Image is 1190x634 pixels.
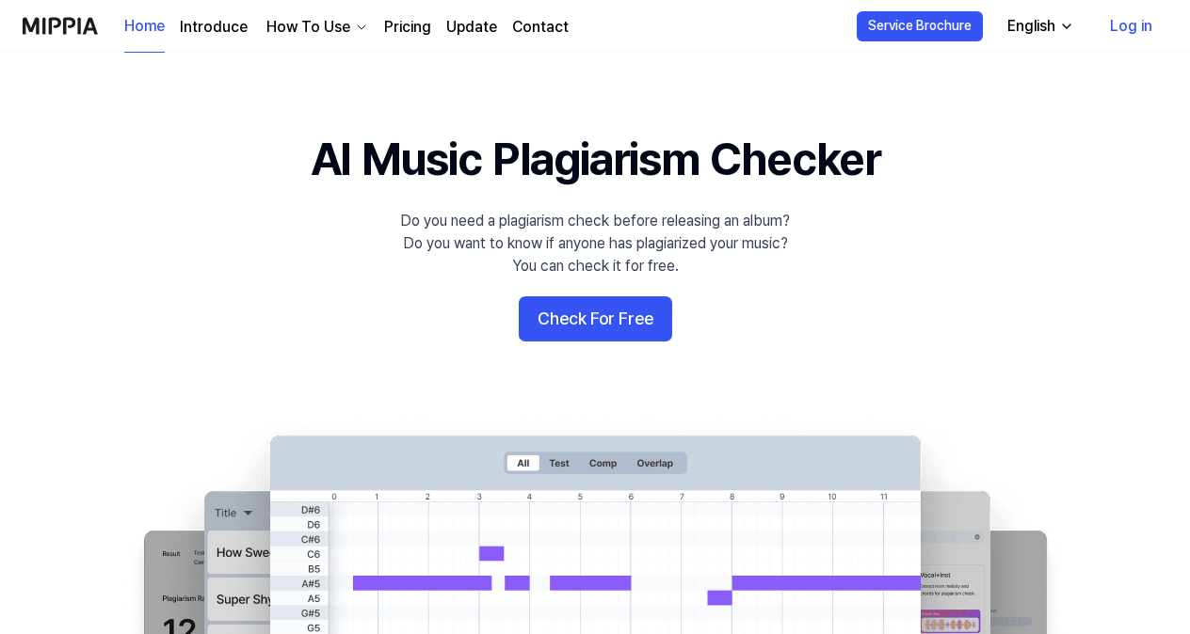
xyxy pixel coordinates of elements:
a: Pricing [384,16,431,39]
div: How To Use [263,16,354,39]
div: Do you need a plagiarism check before releasing an album? Do you want to know if anyone has plagi... [400,210,790,277]
button: English [992,8,1085,45]
a: Contact [512,16,569,39]
a: Introduce [180,16,248,39]
div: English [1004,15,1059,38]
button: Service Brochure [857,11,983,41]
a: Update [446,16,497,39]
button: Check For Free [519,296,672,341]
a: Home [124,1,165,53]
h1: AI Music Plagiarism Checker [311,128,880,191]
button: How To Use [263,16,369,39]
